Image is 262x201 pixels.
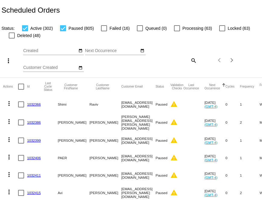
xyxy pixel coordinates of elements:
mat-cell: Raviv [90,96,121,113]
button: Change sorting for CustomerEmail [121,85,143,88]
mat-cell: [PERSON_NAME][EMAIL_ADDRESS][PERSON_NAME][DOMAIN_NAME] [121,113,156,132]
button: Change sorting for Id [27,85,30,88]
a: (GMT-4) [204,175,217,179]
span: Active (302) [30,25,53,32]
mat-header-cell: Actions [3,78,18,96]
mat-icon: more_vert [5,57,12,64]
mat-cell: [PERSON_NAME] [90,167,121,184]
mat-icon: more_vert [5,153,13,161]
mat-icon: date_range [140,48,144,53]
mat-icon: warning [170,189,178,196]
mat-icon: warning [170,100,178,108]
span: Status: [2,26,15,31]
mat-icon: more_vert [5,188,13,196]
mat-cell: [EMAIL_ADDRESS][DOMAIN_NAME] [121,132,156,149]
mat-cell: [PERSON_NAME] [90,113,121,132]
mat-cell: 2 [240,113,260,132]
span: Paused [156,120,167,124]
span: Paused [156,138,167,142]
mat-cell: 1 [240,96,260,113]
a: 1032411 [27,173,41,177]
a: (GMT-4) [204,158,217,162]
mat-cell: [PERSON_NAME] [58,167,89,184]
span: Paused [156,102,167,106]
span: Paused [156,156,167,160]
span: Locked (63) [228,25,250,32]
mat-cell: 1 [240,149,260,167]
mat-cell: 0 [226,96,240,113]
button: Change sorting for CustomerLastName [90,83,116,90]
mat-icon: warning [170,137,178,144]
span: Paused (805) [68,25,94,32]
mat-icon: more_vert [5,171,13,178]
mat-cell: 1 [240,132,260,149]
mat-icon: more_vert [5,118,13,125]
a: (GMT-4) [204,122,217,126]
mat-cell: [DATE] [204,96,226,113]
mat-cell: [EMAIL_ADDRESS][DOMAIN_NAME] [121,149,156,167]
a: (GMT-4) [204,141,217,144]
mat-cell: 0 [226,132,240,149]
a: 1032415 [27,191,41,195]
mat-icon: date_range [78,66,83,70]
mat-cell: [EMAIL_ADDRESS][DOMAIN_NAME] [121,167,156,184]
mat-icon: more_vert [5,100,13,107]
button: Change sorting for LastProcessingCycleId [44,82,52,91]
button: Change sorting for Cycles [226,85,235,88]
mat-cell: 1 [240,167,260,184]
a: 1032366 [27,102,41,106]
mat-cell: 0 [226,113,240,132]
button: Next page [226,54,238,66]
button: Change sorting for Status [156,85,164,88]
span: Deleted (48) [17,32,40,39]
h2: Scheduled Orders [2,6,60,14]
a: 1032386 [27,120,41,124]
button: Change sorting for Frequency [240,85,254,88]
mat-cell: 0 [226,167,240,184]
a: 1032406 [27,156,41,160]
mat-icon: search [190,56,197,65]
mat-cell: [EMAIL_ADDRESS][DOMAIN_NAME] [121,96,156,113]
mat-cell: 0 [226,149,240,167]
mat-cell: [PERSON_NAME] [90,149,121,167]
a: 1032399 [27,138,41,142]
button: Previous page [214,54,226,66]
mat-cell: [DATE] [204,149,226,167]
span: Paused [156,191,167,195]
input: Created [23,48,77,53]
mat-cell: Shimi [58,96,89,113]
a: (GMT-4) [204,104,217,108]
mat-cell: [DATE] [204,113,226,132]
mat-header-cell: Validation Checks [170,78,183,96]
mat-cell: [DATE] [204,167,226,184]
mat-cell: PAER [58,149,89,167]
span: Failed (16) [109,25,130,32]
button: Change sorting for CustomerFirstName [58,83,84,90]
a: (GMT-4) [204,193,217,197]
mat-cell: [PERSON_NAME] [90,132,121,149]
mat-icon: warning [170,119,178,126]
mat-cell: [PERSON_NAME] [58,113,89,132]
mat-icon: more_vert [5,136,13,143]
button: Change sorting for LastOccurrenceUtc [183,83,199,90]
span: Paused [156,173,167,177]
span: Queued (0) [145,25,167,32]
mat-cell: [DATE] [204,132,226,149]
mat-icon: date_range [78,48,83,53]
mat-icon: warning [170,154,178,161]
button: Change sorting for NextOccurrenceUtc [204,83,220,90]
input: Customer Created [23,65,77,70]
mat-cell: [PERSON_NAME] [58,132,89,149]
span: Processing (63) [182,25,212,32]
mat-icon: warning [170,172,178,179]
input: Next Occurrence [85,48,139,53]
